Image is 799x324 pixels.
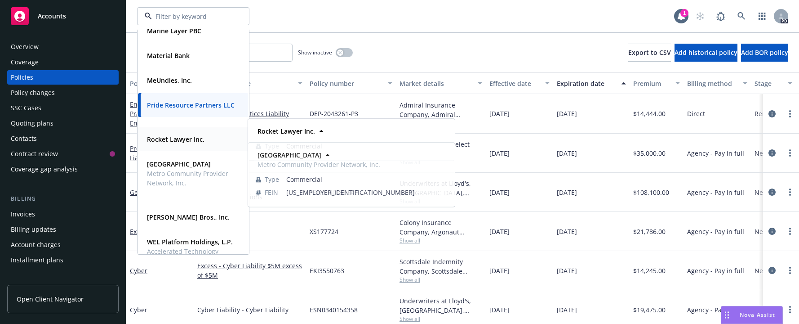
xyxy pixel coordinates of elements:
span: New BOR [755,227,783,236]
span: Metro Community Provider Network, Inc. [147,169,238,188]
a: more [785,108,795,119]
a: Quoting plans [7,116,119,130]
div: Drag to move [721,306,732,324]
span: Agency - Pay in full [687,148,744,158]
span: Accounts [38,13,66,20]
span: Nova Assist [740,311,775,319]
span: Renewal [755,109,780,118]
button: Policy details [126,72,194,94]
span: Accelerated Technology Laboratories, LLC dba Confience [147,247,238,275]
a: Start snowing [691,7,709,25]
div: Policy number [310,79,382,88]
a: Excess [197,227,302,236]
span: [DATE] [489,227,510,236]
span: [DATE] [557,266,577,275]
button: Export to CSV [628,44,671,62]
span: [DATE] [489,188,510,197]
a: Overview [7,40,119,54]
div: Effective date [489,79,540,88]
span: $108,100.00 [633,188,669,197]
span: Show all [399,237,482,244]
span: [DATE] [557,227,577,236]
div: SSC Cases [11,101,41,115]
a: General Liability [130,188,179,197]
a: Excess - Cyber Liability $5M excess of $5M [197,261,302,280]
span: Show all [399,315,482,323]
span: Direct [687,109,705,118]
a: circleInformation [767,187,777,198]
button: Nova Assist [721,306,783,324]
div: Invoices [11,207,35,221]
a: Policy changes [7,85,119,100]
a: Policies [7,70,119,85]
a: Coverage gap analysis [7,162,119,176]
span: New BOR [755,148,783,158]
a: Report a Bug [712,7,730,25]
span: [DATE] [557,305,577,315]
a: Cyber [130,266,147,275]
span: [DATE] [489,305,510,315]
span: [DATE] [557,148,577,158]
div: Billing method [687,79,737,88]
div: Market details [399,79,472,88]
strong: Marine Layer PBC [147,27,201,35]
span: Agency - Pay in full [687,266,744,275]
span: Agency - Pay in full [687,305,744,315]
a: Billing updates [7,222,119,237]
span: Open Client Navigator [17,294,84,304]
a: Account charges [7,238,119,252]
div: Policy changes [11,85,55,100]
span: FEIN [265,188,278,197]
a: circleInformation [767,108,777,119]
span: Export to CSV [628,48,671,57]
button: Add BOR policy [741,44,788,62]
a: Employment Practices Liability [130,100,184,137]
strong: Rocket Lawyer Inc. [147,135,204,144]
span: Type [265,141,279,151]
button: Policy number [306,72,396,94]
strong: Rocket Lawyer Inc. [257,127,315,135]
span: [US_EMPLOYER_IDENTIFICATION_NUMBER] [286,188,447,197]
strong: [PERSON_NAME] Bros., Inc. [147,213,230,221]
span: Agency - Pay in full [687,188,744,197]
a: Coverage [7,55,119,69]
div: Contacts [11,131,37,146]
a: more [785,148,795,158]
span: Add historical policy [675,48,737,57]
a: circleInformation [767,226,777,237]
span: ESN0340154358 [310,305,358,315]
button: Add historical policy [675,44,737,62]
span: $14,245.00 [633,266,666,275]
div: Colony Insurance Company, Argonaut Insurance Company (Argo), CRC Group [399,218,482,237]
strong: MeUndies, Inc. [147,76,192,85]
strong: [GEOGRAPHIC_DATA] [147,160,211,168]
span: New BOR [755,305,783,315]
div: Billing updates [11,222,56,237]
div: Installment plans [11,253,63,267]
button: Premium [630,72,684,94]
button: Market details [396,72,486,94]
div: Quoting plans [11,116,53,130]
button: Expiration date [553,72,630,94]
span: - Employment Practices Liability [130,109,184,137]
a: Cyber [130,306,147,314]
a: Invoices [7,207,119,221]
div: Overview [11,40,39,54]
a: Employment Practices Liability [197,109,302,118]
a: circleInformation [767,148,777,158]
span: Show inactive [298,49,332,56]
div: Billing [7,194,119,203]
strong: [GEOGRAPHIC_DATA] [257,151,321,159]
a: more [785,187,795,198]
a: Cyber Liability - Cyber Liability [197,305,302,315]
a: more [785,304,795,315]
span: $19,475.00 [633,305,666,315]
span: Show all [399,276,482,283]
span: New BOR [755,266,783,275]
span: [DATE] [489,266,510,275]
a: circleInformation [767,304,777,315]
a: Contacts [7,131,119,146]
a: Contract review [7,147,119,161]
span: New BOR [755,188,783,197]
span: EKI3550763 [310,266,344,275]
